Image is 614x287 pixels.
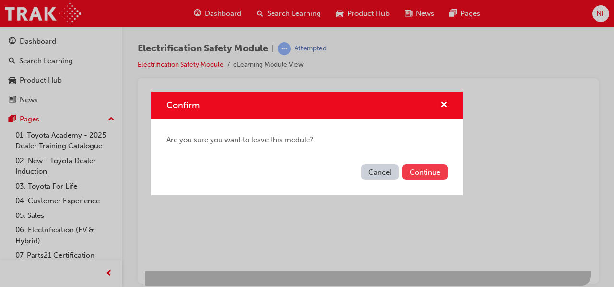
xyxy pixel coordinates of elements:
[402,164,448,180] button: Continue
[166,100,200,110] span: Confirm
[361,164,399,180] button: Cancel
[440,101,448,110] span: cross-icon
[151,119,463,161] div: Are you sure you want to leave this module?
[440,99,448,111] button: cross-icon
[151,92,463,195] div: Confirm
